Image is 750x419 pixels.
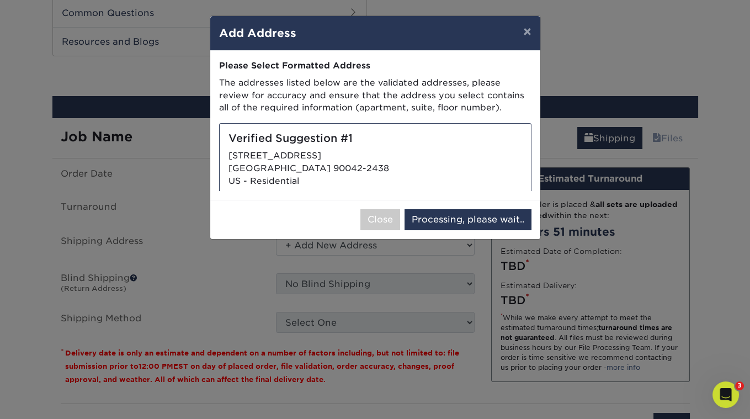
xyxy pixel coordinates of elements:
p: The addresses listed below are the validated addresses, please review for accuracy and ensure tha... [219,77,531,114]
iframe: Intercom live chat [712,381,739,408]
button: × [514,16,540,47]
h5: Verified Suggestion #1 [228,132,522,145]
button: Close [360,209,400,230]
div: [STREET_ADDRESS] [GEOGRAPHIC_DATA] 90042-2438 US - Residential [219,123,531,222]
div: Please Select Formatted Address [219,60,531,72]
h4: Add Address [219,25,531,41]
button: Processing, please wait.. [405,209,531,230]
span: 3 [735,381,744,390]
